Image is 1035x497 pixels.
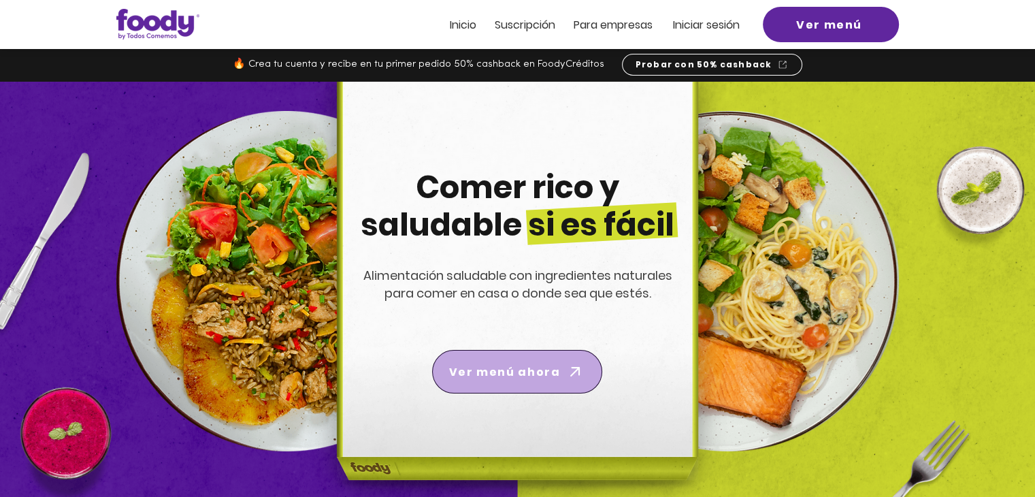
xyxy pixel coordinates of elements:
span: Ver menú [796,16,862,33]
span: Probar con 50% cashback [636,59,772,71]
img: left-dish-compress.png [116,111,457,451]
a: Inicio [450,19,476,31]
span: ra empresas [587,17,653,33]
a: Iniciar sesión [673,19,740,31]
a: Para empresas [574,19,653,31]
span: Comer rico y saludable si es fácil [361,165,674,246]
a: Ver menú ahora [432,350,602,394]
a: Ver menú [763,7,899,42]
span: Inicio [450,17,476,33]
span: Ver menú ahora [449,364,560,381]
span: Pa [574,17,587,33]
a: Suscripción [495,19,555,31]
a: Probar con 50% cashback [622,54,802,76]
span: Suscripción [495,17,555,33]
span: Iniciar sesión [673,17,740,33]
img: Logo_Foody V2.0.0 (3).png [116,9,199,39]
span: Alimentación saludable con ingredientes naturales para comer en casa o donde sea que estés. [363,267,672,302]
span: 🔥 Crea tu cuenta y recibe en tu primer pedido 50% cashback en FoodyCréditos [233,59,604,69]
iframe: Messagebird Livechat Widget [956,418,1021,483]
